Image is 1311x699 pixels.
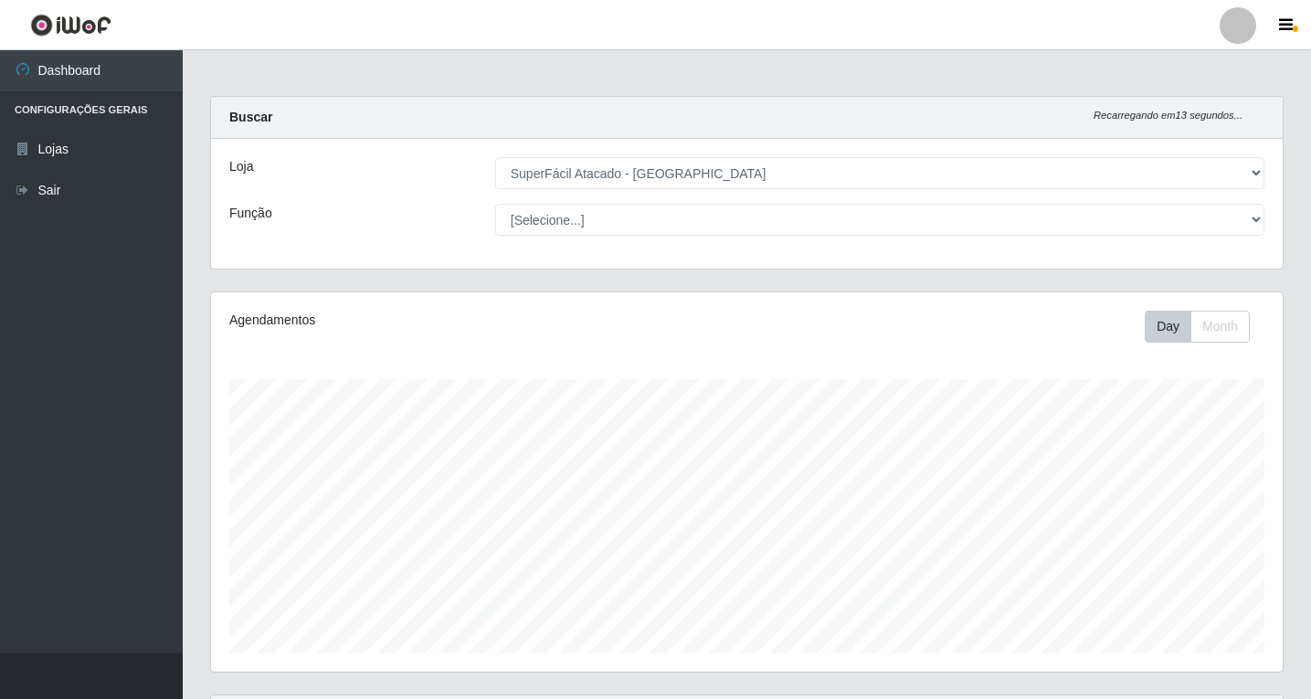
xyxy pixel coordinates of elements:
button: Day [1145,311,1191,343]
label: Loja [229,157,253,176]
strong: Buscar [229,110,272,124]
div: Agendamentos [229,311,645,330]
button: Month [1190,311,1250,343]
div: First group [1145,311,1250,343]
img: CoreUI Logo [30,14,111,37]
i: Recarregando em 13 segundos... [1094,110,1242,121]
label: Função [229,204,272,223]
div: Toolbar with button groups [1145,311,1264,343]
